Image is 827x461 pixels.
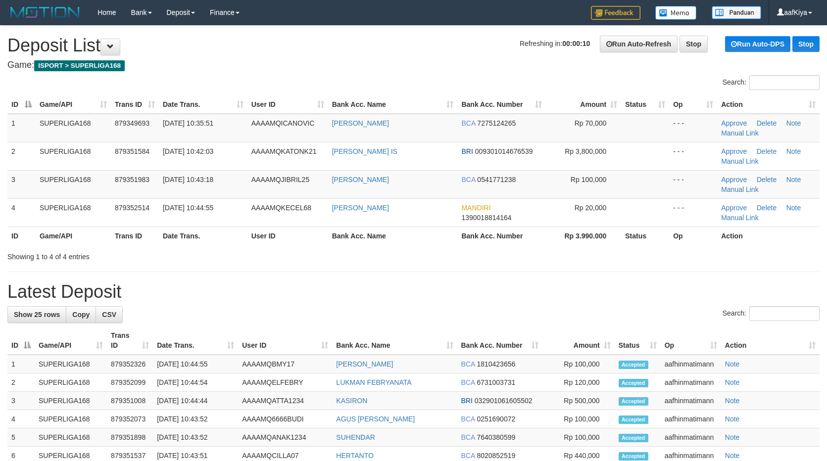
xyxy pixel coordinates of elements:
[7,355,35,373] td: 1
[35,428,107,447] td: SUPERLIGA168
[721,157,759,165] a: Manual Link
[238,428,332,447] td: AAAAMQANAK1234
[619,361,648,369] span: Accepted
[655,6,697,20] img: Button%20Memo.svg
[115,204,149,212] span: 879352514
[721,176,747,184] a: Approve
[461,147,473,155] span: BRI
[111,95,159,114] th: Trans ID: activate to sort column ascending
[328,95,458,114] th: Bank Acc. Name: activate to sort column ascending
[661,428,721,447] td: aafhinmatimann
[336,378,411,386] a: LUKMAN FEBRYANATA
[477,415,515,423] span: Copy 0251690072 to clipboard
[7,36,820,55] h1: Deposit List
[721,204,747,212] a: Approve
[332,119,389,127] a: [PERSON_NAME]
[36,227,111,245] th: Game/API
[723,75,820,90] label: Search:
[7,428,35,447] td: 5
[786,147,801,155] a: Note
[461,433,475,441] span: BCA
[461,397,473,405] span: BRI
[332,326,457,355] th: Bank Acc. Name: activate to sort column ascending
[153,392,238,410] td: [DATE] 10:44:44
[615,326,661,355] th: Status: activate to sort column ascending
[461,415,475,423] span: BCA
[7,95,36,114] th: ID: activate to sort column descending
[159,227,247,245] th: Date Trans.
[669,227,717,245] th: Op
[7,282,820,302] h1: Latest Deposit
[477,176,516,184] span: Copy 0541771238 to clipboard
[238,410,332,428] td: AAAAMQ6666BUDI
[661,326,721,355] th: Op: activate to sort column ascending
[107,326,153,355] th: Trans ID: activate to sort column ascending
[7,392,35,410] td: 3
[546,95,621,114] th: Amount: activate to sort column ascending
[251,176,310,184] span: AAAAMQJIBRIL25
[477,433,515,441] span: Copy 7640380599 to clipboard
[477,378,515,386] span: Copy 6731003731 to clipboard
[238,355,332,373] td: AAAAMQBMY17
[669,142,717,170] td: - - -
[575,204,607,212] span: Rp 20,000
[247,95,328,114] th: User ID: activate to sort column ascending
[336,433,375,441] a: SUHENDAR
[725,378,740,386] a: Note
[669,95,717,114] th: Op: activate to sort column ascending
[35,392,107,410] td: SUPERLIGA168
[565,147,606,155] span: Rp 3,800,000
[153,355,238,373] td: [DATE] 10:44:55
[34,60,125,71] span: ISPORT > SUPERLIGA168
[661,410,721,428] td: aafhinmatimann
[35,373,107,392] td: SUPERLIGA168
[461,214,511,222] span: Copy 1390018814164 to clipboard
[36,170,111,198] td: SUPERLIGA168
[619,415,648,424] span: Accepted
[238,373,332,392] td: AAAAMQELFEBRY
[542,410,615,428] td: Rp 100,000
[542,355,615,373] td: Rp 100,000
[749,75,820,90] input: Search:
[669,114,717,142] td: - - -
[786,119,801,127] a: Note
[7,170,36,198] td: 3
[669,170,717,198] td: - - -
[251,119,315,127] span: AAAAMQICANOVIC
[35,326,107,355] th: Game/API: activate to sort column ascending
[336,360,393,368] a: [PERSON_NAME]
[721,326,820,355] th: Action: activate to sort column ascending
[591,6,640,20] img: Feedback.jpg
[107,410,153,428] td: 879352073
[461,360,475,368] span: BCA
[66,306,96,323] a: Copy
[102,311,116,319] span: CSV
[332,147,397,155] a: [PERSON_NAME] IS
[36,198,111,227] td: SUPERLIGA168
[669,198,717,227] td: - - -
[247,227,328,245] th: User ID
[712,6,761,19] img: panduan.png
[520,40,590,47] span: Refreshing in:
[477,119,516,127] span: Copy 7275124265 to clipboard
[725,415,740,423] a: Note
[619,434,648,442] span: Accepted
[749,306,820,321] input: Search:
[107,355,153,373] td: 879352326
[600,36,678,52] a: Run Auto-Refresh
[757,119,777,127] a: Delete
[336,452,373,460] a: HERTANTO
[619,452,648,461] span: Accepted
[36,95,111,114] th: Game/API: activate to sort column ascending
[251,147,317,155] span: AAAAMQKATONK21
[153,326,238,355] th: Date Trans.: activate to sort column ascending
[619,397,648,406] span: Accepted
[336,397,367,405] a: KASIRON
[542,373,615,392] td: Rp 120,000
[153,410,238,428] td: [DATE] 10:43:52
[661,355,721,373] td: aafhinmatimann
[163,204,213,212] span: [DATE] 10:44:55
[721,185,759,193] a: Manual Link
[36,114,111,142] td: SUPERLIGA168
[792,36,820,52] a: Stop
